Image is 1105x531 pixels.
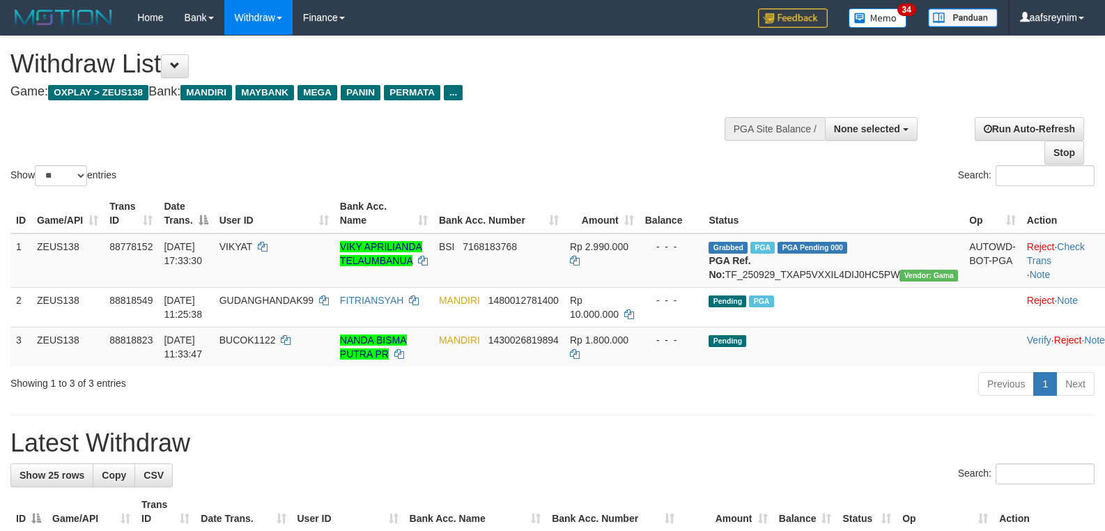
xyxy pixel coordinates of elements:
span: Pending [709,335,746,347]
th: Balance [640,194,704,233]
a: Previous [978,372,1034,396]
span: Marked by aafchomsokheang [750,242,775,254]
th: Trans ID: activate to sort column ascending [104,194,158,233]
span: BSI [439,241,455,252]
a: Stop [1044,141,1084,164]
a: NANDA BISMA PUTRA PR [340,334,407,360]
span: MANDIRI [180,85,232,100]
span: PGA Pending [778,242,847,254]
span: Vendor URL: https://trx31.1velocity.biz [899,270,958,282]
span: Grabbed [709,242,748,254]
span: VIKYAT [219,241,252,252]
span: Rp 2.990.000 [570,241,628,252]
span: PERMATA [384,85,440,100]
span: 34 [897,3,916,16]
td: ZEUS138 [31,327,104,367]
div: - - - [645,293,698,307]
div: - - - [645,240,698,254]
a: FITRIANSYAH [340,295,404,306]
a: Note [1030,269,1051,280]
span: [DATE] 11:25:38 [164,295,202,320]
a: Reject [1054,334,1082,346]
span: MANDIRI [439,334,480,346]
a: Note [1084,334,1105,346]
td: 1 [10,233,31,288]
a: Reject [1027,295,1055,306]
span: MEGA [297,85,337,100]
td: ZEUS138 [31,233,104,288]
td: ZEUS138 [31,287,104,327]
th: Bank Acc. Name: activate to sort column ascending [334,194,433,233]
b: PGA Ref. No: [709,255,750,280]
td: 3 [10,327,31,367]
td: AUTOWD-BOT-PGA [964,233,1021,288]
span: Copy [102,470,126,481]
label: Search: [958,463,1095,484]
span: 88778152 [109,241,153,252]
label: Show entries [10,165,116,186]
a: Verify [1027,334,1051,346]
h1: Withdraw List [10,50,722,78]
span: None selected [834,123,900,134]
a: Check Trans [1027,241,1085,266]
a: Reject [1027,241,1055,252]
span: ... [444,85,463,100]
a: CSV [134,463,173,487]
span: Copy 7168183768 to clipboard [463,241,517,252]
a: 1 [1033,372,1057,396]
img: Feedback.jpg [758,8,828,28]
span: 88818823 [109,334,153,346]
th: Status [703,194,964,233]
img: panduan.png [928,8,998,27]
label: Search: [958,165,1095,186]
span: Marked by aafchomsokheang [749,295,773,307]
span: CSV [144,470,164,481]
span: [DATE] 17:33:30 [164,241,202,266]
a: VIKY APRILIANDA TELAUMBANUA [340,241,422,266]
th: Amount: activate to sort column ascending [564,194,640,233]
a: Next [1056,372,1095,396]
th: ID [10,194,31,233]
span: MANDIRI [439,295,480,306]
a: Show 25 rows [10,463,93,487]
td: 2 [10,287,31,327]
span: Pending [709,295,746,307]
span: Rp 10.000.000 [570,295,619,320]
a: Run Auto-Refresh [975,117,1084,141]
a: Copy [93,463,135,487]
th: Date Trans.: activate to sort column descending [158,194,213,233]
select: Showentries [35,165,87,186]
span: Show 25 rows [20,470,84,481]
h1: Latest Withdraw [10,429,1095,457]
input: Search: [996,165,1095,186]
button: None selected [825,117,918,141]
th: Bank Acc. Number: activate to sort column ascending [433,194,564,233]
span: 88818549 [109,295,153,306]
span: Copy 1430026819894 to clipboard [488,334,559,346]
span: OXPLAY > ZEUS138 [48,85,148,100]
span: [DATE] 11:33:47 [164,334,202,360]
div: Showing 1 to 3 of 3 entries [10,371,450,390]
th: User ID: activate to sort column ascending [214,194,334,233]
span: GUDANGHANDAK99 [219,295,314,306]
div: PGA Site Balance / [725,117,825,141]
input: Search: [996,463,1095,484]
span: MAYBANK [235,85,294,100]
span: PANIN [341,85,380,100]
td: TF_250929_TXAP5VXXIL4DIJ0HC5PW [703,233,964,288]
th: Op: activate to sort column ascending [964,194,1021,233]
h4: Game: Bank: [10,85,722,99]
a: Note [1057,295,1078,306]
span: Rp 1.800.000 [570,334,628,346]
th: Game/API: activate to sort column ascending [31,194,104,233]
img: MOTION_logo.png [10,7,116,28]
span: Copy 1480012781400 to clipboard [488,295,559,306]
img: Button%20Memo.svg [849,8,907,28]
div: - - - [645,333,698,347]
span: BUCOK1122 [219,334,276,346]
